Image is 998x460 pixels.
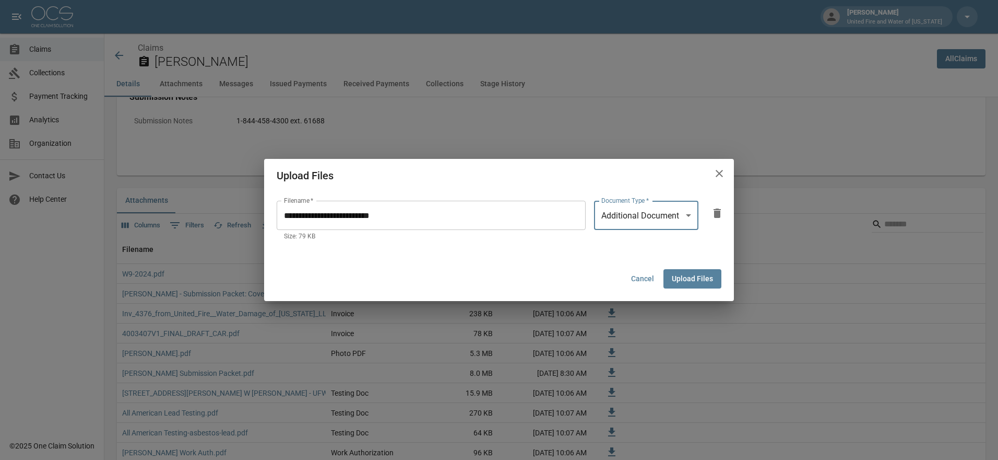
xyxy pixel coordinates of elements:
[264,159,734,192] h2: Upload Files
[594,201,698,230] div: Additional Document
[707,203,728,224] button: delete
[626,269,659,289] button: Cancel
[284,232,578,242] p: Size: 79 KB
[663,269,721,289] button: Upload Files
[709,163,730,184] button: close
[601,196,649,205] label: Document Type
[284,196,313,205] label: Filename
